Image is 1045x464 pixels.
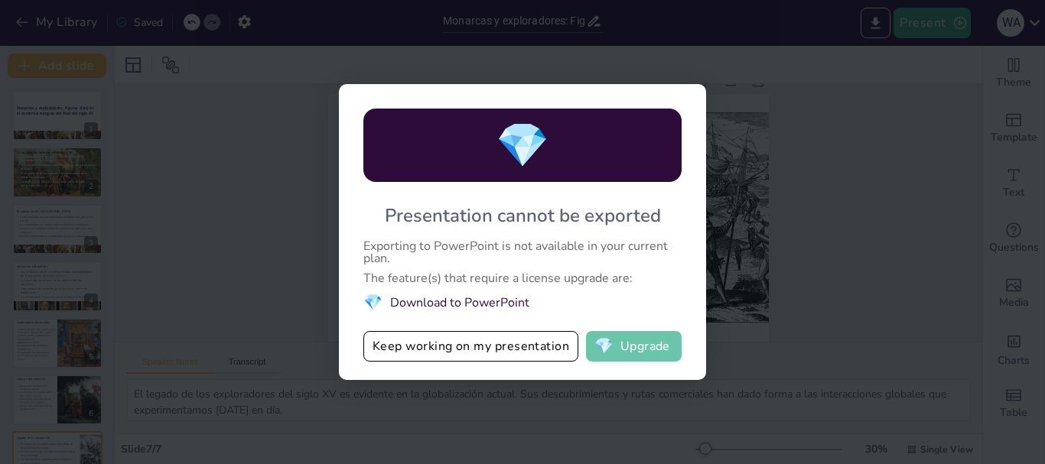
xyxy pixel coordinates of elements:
div: Exporting to PowerPoint is not available in your current plan. [363,240,682,264]
button: Keep working on my presentation [363,331,578,362]
div: The feature(s) that require a license upgrade are: [363,272,682,284]
span: diamond [496,116,549,175]
span: diamond [594,339,614,354]
span: diamond [363,292,383,313]
div: Presentation cannot be exported [385,203,661,228]
button: diamondUpgrade [586,331,682,362]
li: Download to PowerPoint [363,292,682,313]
